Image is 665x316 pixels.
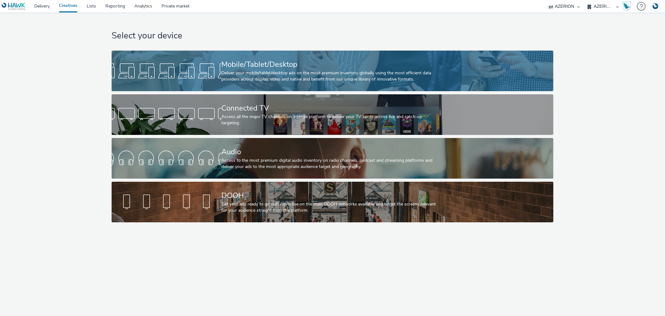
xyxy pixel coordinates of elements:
img: undefined Logo [2,2,26,10]
a: Connected TVAccess all the major TV channels on a single platform to deliver your TV spots across... [112,94,553,135]
div: Audio [221,146,441,157]
a: Hawk Academy [622,1,634,11]
div: Get your ads ready to go out! Advertise on the main DOOH networks available and target the screen... [221,201,441,214]
h1: Select your device [112,30,553,42]
div: Connected TV [221,103,441,114]
img: Account DE [651,1,660,12]
a: AudioAccess to the most premium digital audio inventory on radio channels, podcast and streaming ... [112,138,553,179]
img: Hawk Academy [622,1,631,11]
div: DOOH [221,190,441,201]
a: Mobile/Tablet/DesktopDeliver your mobile/tablet/desktop ads on the most premium inventory globall... [112,51,553,91]
div: Access all the major TV channels on a single platform to deliver your TV spots across live and ca... [221,114,441,126]
div: Mobile/Tablet/Desktop [221,59,441,70]
a: DOOHGet your ads ready to go out! Advertise on the main DOOH networks available and target the sc... [112,182,553,222]
div: Deliver your mobile/tablet/desktop ads on the most premium inventory globally using the most effi... [221,70,441,83]
div: Access to the most premium digital audio inventory on radio channels, podcast and streaming platf... [221,157,441,170]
